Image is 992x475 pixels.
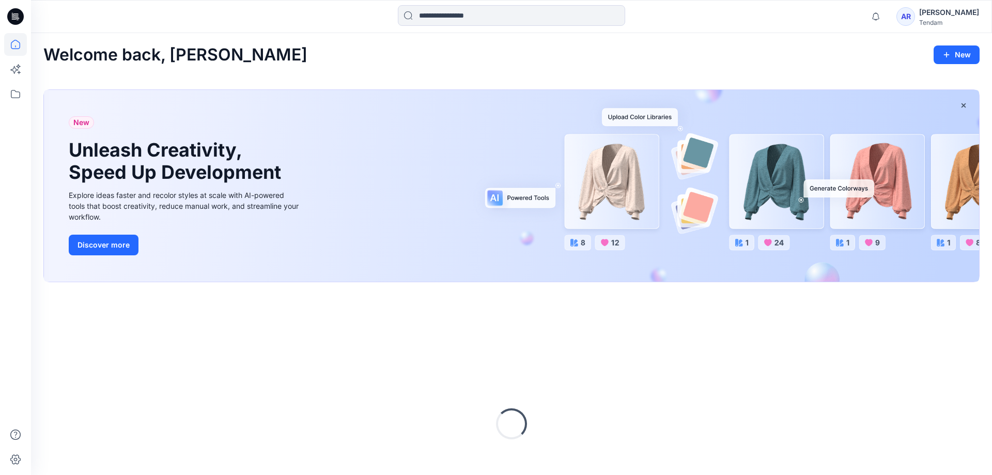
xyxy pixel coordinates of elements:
[919,19,979,26] div: Tendam
[896,7,915,26] div: AR
[43,45,307,65] h2: Welcome back, [PERSON_NAME]
[69,235,138,255] button: Discover more
[69,190,301,222] div: Explore ideas faster and recolor styles at scale with AI-powered tools that boost creativity, red...
[69,139,286,183] h1: Unleash Creativity, Speed Up Development
[934,45,980,64] button: New
[69,235,301,255] a: Discover more
[919,6,979,19] div: [PERSON_NAME]
[73,116,89,129] span: New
